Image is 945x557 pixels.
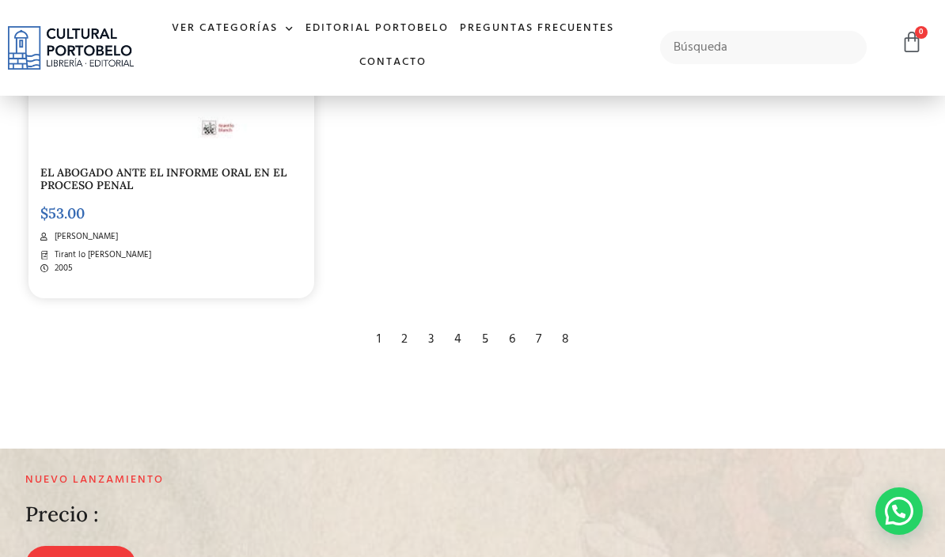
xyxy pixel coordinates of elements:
[354,46,432,80] a: Contacto
[25,474,618,487] h2: Nuevo lanzamiento
[300,12,454,46] a: Editorial Portobelo
[446,322,469,357] div: 4
[51,248,151,262] span: Tirant lo [PERSON_NAME]
[901,31,923,54] a: 0
[51,262,73,275] span: 2005
[40,165,287,193] a: EL ABOGADO ANTE EL INFORME ORAL EN EL PROCESO PENAL
[25,503,99,526] h2: Precio :
[40,204,48,222] span: $
[369,322,389,357] div: 1
[51,230,118,244] span: [PERSON_NAME]
[454,12,620,46] a: Preguntas frecuentes
[554,322,577,357] div: 8
[166,12,300,46] a: Ver Categorías
[528,322,549,357] div: 7
[40,204,85,222] bdi: 53.00
[915,26,928,39] span: 0
[501,322,523,357] div: 6
[393,322,416,357] div: 2
[474,322,496,357] div: 5
[420,322,442,357] div: 3
[660,31,867,64] input: Búsqueda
